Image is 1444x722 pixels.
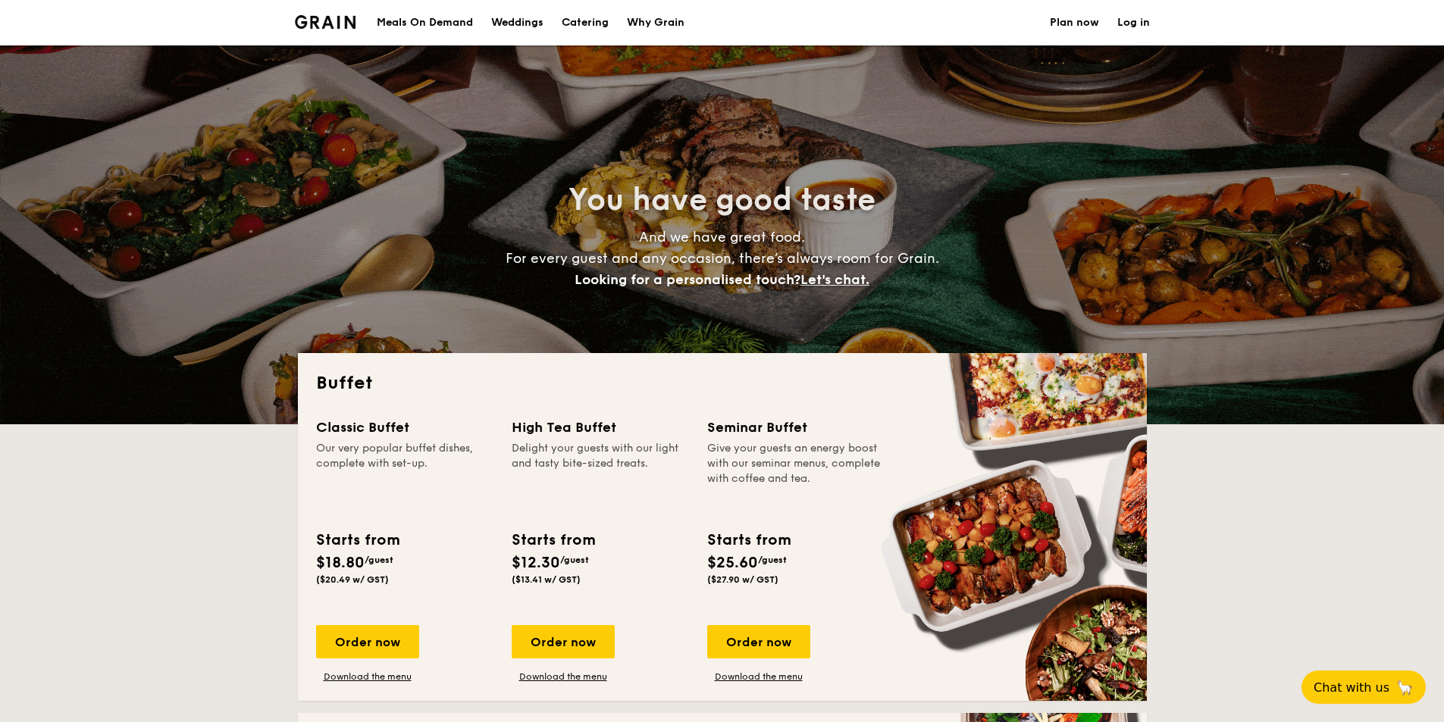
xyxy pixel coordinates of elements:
img: Grain [295,15,356,29]
span: /guest [560,555,589,565]
div: Starts from [316,529,399,552]
a: Download the menu [512,670,615,683]
div: Starts from [707,529,790,552]
div: Classic Buffet [316,417,493,438]
span: ($27.90 w/ GST) [707,574,778,585]
div: Order now [512,625,615,658]
span: $12.30 [512,554,560,572]
a: Download the menu [316,670,419,683]
a: Logotype [295,15,356,29]
span: $18.80 [316,554,365,572]
span: $25.60 [707,554,758,572]
div: Our very popular buffet dishes, complete with set-up. [316,441,493,517]
span: /guest [758,555,787,565]
span: Let's chat. [800,271,869,288]
div: Give your guests an energy boost with our seminar menus, complete with coffee and tea. [707,441,885,517]
div: Order now [316,625,419,658]
div: Starts from [512,529,594,552]
div: Order now [707,625,810,658]
span: 🦙 [1395,679,1414,696]
a: Download the menu [707,670,810,683]
span: /guest [365,555,393,565]
span: ($20.49 w/ GST) [316,574,389,585]
div: Delight your guests with our light and tasty bite-sized treats. [512,441,689,517]
span: Chat with us [1314,680,1389,695]
div: High Tea Buffet [512,417,689,438]
button: Chat with us🦙 [1301,670,1426,704]
h2: Buffet [316,371,1129,395]
span: ($13.41 w/ GST) [512,574,581,585]
div: Seminar Buffet [707,417,885,438]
